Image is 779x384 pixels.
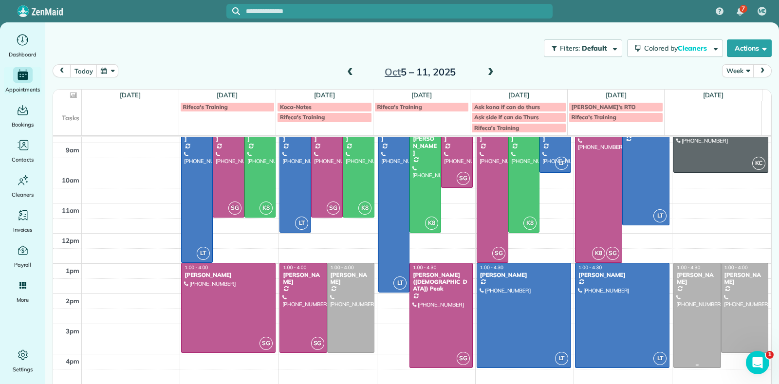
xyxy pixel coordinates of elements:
a: [DATE] [314,91,335,99]
span: 1:00 - 4:00 [185,264,208,271]
span: K8 [523,217,537,230]
a: Appointments [4,67,41,94]
a: [DATE] [120,91,141,99]
span: Invoices [13,225,33,235]
span: 4pm [66,357,79,365]
span: LT [295,217,308,230]
span: LT [555,157,568,170]
a: Invoices [4,207,41,235]
svg: Focus search [232,7,240,15]
span: 1 [766,351,774,359]
span: SG [260,337,273,350]
div: [PERSON_NAME] [480,272,568,278]
div: [PERSON_NAME] ([DEMOGRAPHIC_DATA]) Peak [412,272,469,293]
button: prev [53,64,71,77]
a: [DATE] [217,91,238,99]
span: 1:00 - 4:30 [480,264,503,271]
button: Actions [727,39,772,57]
span: K8 [260,201,273,215]
button: Filters: Default [544,39,622,57]
div: [PERSON_NAME] [282,272,324,286]
span: SG [457,172,470,185]
span: Filters: [560,44,580,53]
div: [PERSON_NAME] [676,272,718,286]
button: Week [722,64,754,77]
span: LT [393,276,407,290]
span: 3pm [66,327,79,335]
a: [DATE] [508,91,529,99]
span: More [17,295,29,305]
span: SG [327,201,340,215]
span: Colored by [644,44,710,53]
span: SG [606,247,619,260]
span: KC [752,157,765,170]
span: LT [653,352,667,365]
span: SG [492,247,505,260]
span: 11am [62,206,79,214]
span: 12pm [62,237,79,244]
span: Settings [13,365,33,374]
span: Payroll [14,260,32,270]
a: Cleaners [4,172,41,200]
span: 1:00 - 4:00 [283,264,306,271]
h2: 5 – 11, 2025 [359,67,481,77]
span: 1:00 - 4:00 [724,264,748,271]
span: K8 [358,201,371,215]
span: Appointments [5,85,40,94]
button: Colored byCleaners [627,39,723,57]
span: LT [197,247,210,260]
span: Oct [385,66,401,78]
div: [PERSON_NAME] [724,272,765,286]
span: ME [759,7,766,15]
a: Settings [4,347,41,374]
span: 10am [62,176,79,184]
span: Rifeca's Training [377,103,422,110]
span: Dashboard [9,50,37,59]
a: Contacts [4,137,41,165]
span: LT [653,209,667,222]
div: [PERSON_NAME] [578,272,667,278]
span: Rifeca's Training [572,113,616,121]
span: 1:00 - 4:30 [677,264,700,271]
span: Bookings [12,120,34,129]
span: Cleaners [12,190,34,200]
span: K8 [425,217,438,230]
iframe: Intercom live chat [746,351,769,374]
span: 2pm [66,297,79,305]
span: K8 [592,247,605,260]
span: 9am [66,146,79,154]
a: Payroll [4,242,41,270]
div: [PERSON_NAME] [184,272,273,278]
span: Ask side if can do Thurs [474,113,539,121]
span: SG [311,337,324,350]
span: 1:00 - 4:30 [413,264,436,271]
button: Focus search [226,7,240,15]
span: Rifeca's Training [280,113,325,121]
a: Dashboard [4,32,41,59]
span: 1:00 - 4:00 [331,264,354,271]
span: Contacts [12,155,34,165]
span: Default [582,44,608,53]
span: SG [457,352,470,365]
span: 1:00 - 4:30 [578,264,602,271]
span: Cleaners [678,44,709,53]
span: [PERSON_NAME]'s RTO [572,103,636,110]
div: [PERSON_NAME] [330,272,371,286]
div: 7 unread notifications [730,1,750,22]
span: Rifeca's Training [474,124,519,131]
span: 7 [742,5,745,13]
button: today [70,64,97,77]
button: next [753,64,772,77]
a: Bookings [4,102,41,129]
a: Filters: Default [539,39,622,57]
span: Koca-Notes [280,103,312,110]
span: SG [228,201,241,215]
div: [MEDICAL_DATA][PERSON_NAME] [412,121,438,156]
a: [DATE] [703,91,724,99]
span: Ask kona if can do thurs [474,103,540,110]
span: Rifeca's Training [183,103,228,110]
span: 1pm [66,267,79,274]
a: [DATE] [606,91,627,99]
a: [DATE] [411,91,432,99]
span: LT [555,352,568,365]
